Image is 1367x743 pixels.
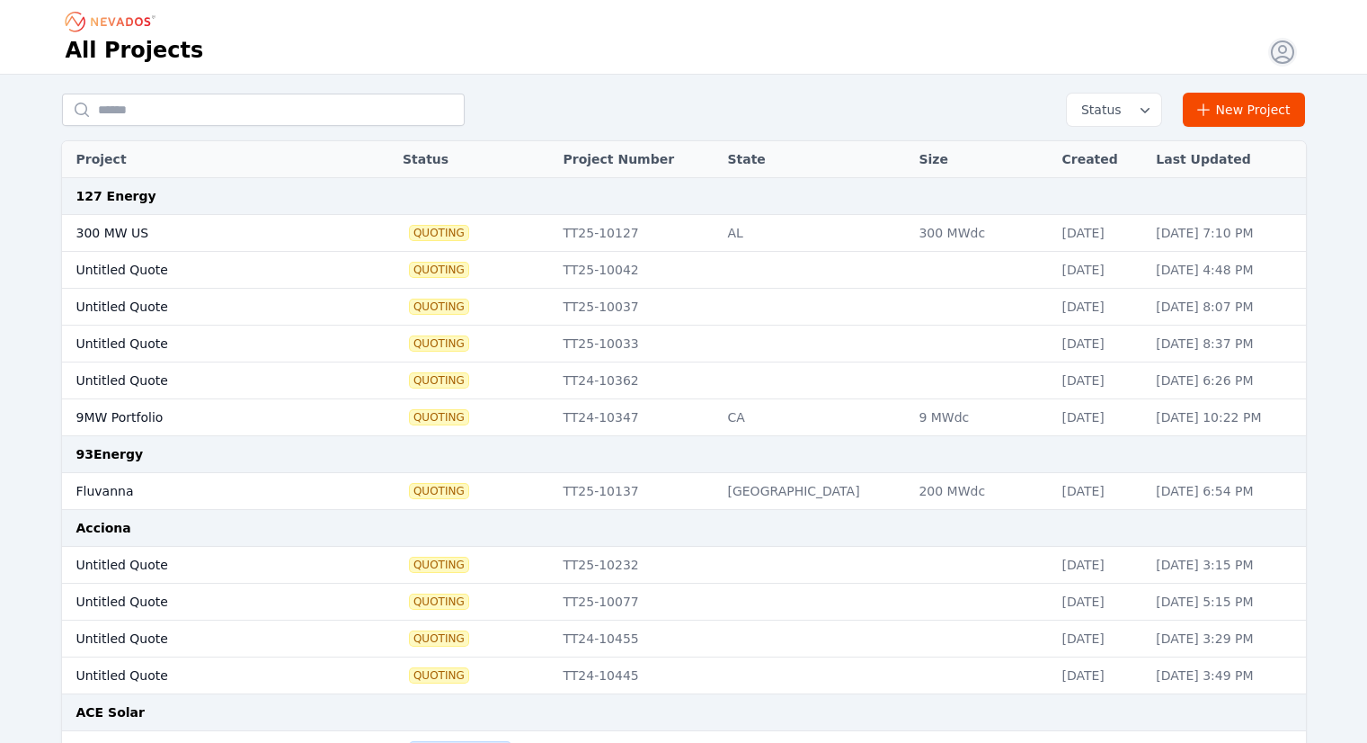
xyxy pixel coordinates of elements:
[554,584,718,621] td: TT25-10077
[718,215,910,252] td: AL
[554,621,718,658] td: TT24-10455
[62,621,348,658] td: Untitled Quote
[62,252,1306,289] tr: Untitled QuoteQuotingTT25-10042[DATE][DATE] 4:48 PM
[554,289,718,326] td: TT25-10037
[1147,399,1305,436] td: [DATE] 10:22 PM
[910,215,1052,252] td: 300 MWdc
[66,7,161,36] nav: Breadcrumb
[410,558,468,572] span: Quoting
[554,658,718,694] td: TT24-10445
[1052,547,1147,584] td: [DATE]
[554,547,718,584] td: TT25-10232
[910,141,1052,178] th: Size
[66,36,204,65] h1: All Projects
[1074,101,1122,119] span: Status
[62,178,1306,215] td: 127 Energy
[1052,363,1147,399] td: [DATE]
[62,289,348,326] td: Untitled Quote
[62,399,348,436] td: 9MW Portfolio
[62,547,348,584] td: Untitled Quote
[410,336,468,351] span: Quoting
[62,547,1306,584] tr: Untitled QuoteQuotingTT25-10232[DATE][DATE] 3:15 PM
[554,252,718,289] td: TT25-10042
[62,326,1306,363] tr: Untitled QuoteQuotingTT25-10033[DATE][DATE] 8:37 PM
[1147,658,1305,694] td: [DATE] 3:49 PM
[554,399,718,436] td: TT24-10347
[410,373,468,388] span: Quoting
[62,289,1306,326] tr: Untitled QuoteQuotingTT25-10037[DATE][DATE] 8:07 PM
[1147,473,1305,510] td: [DATE] 6:54 PM
[1052,473,1147,510] td: [DATE]
[554,473,718,510] td: TT25-10137
[62,510,1306,547] td: Acciona
[410,595,468,609] span: Quoting
[1147,215,1305,252] td: [DATE] 7:10 PM
[394,141,555,178] th: Status
[410,668,468,683] span: Quoting
[62,658,348,694] td: Untitled Quote
[1147,289,1305,326] td: [DATE] 8:07 PM
[1147,141,1305,178] th: Last Updated
[1147,363,1305,399] td: [DATE] 6:26 PM
[554,141,718,178] th: Project Number
[62,399,1306,436] tr: 9MW PortfolioQuotingTT24-10347CA9 MWdc[DATE][DATE] 10:22 PM
[62,141,348,178] th: Project
[62,326,348,363] td: Untitled Quote
[1183,93,1306,127] a: New Project
[910,473,1052,510] td: 200 MWdc
[410,484,468,498] span: Quoting
[1052,215,1147,252] td: [DATE]
[718,141,910,178] th: State
[1052,326,1147,363] td: [DATE]
[1147,621,1305,658] td: [DATE] 3:29 PM
[1147,584,1305,621] td: [DATE] 5:15 PM
[554,326,718,363] td: TT25-10033
[62,621,1306,658] tr: Untitled QuoteQuotingTT24-10455[DATE][DATE] 3:29 PM
[62,658,1306,694] tr: Untitled QuoteQuotingTT24-10445[DATE][DATE] 3:49 PM
[1052,399,1147,436] td: [DATE]
[718,473,910,510] td: [GEOGRAPHIC_DATA]
[1052,252,1147,289] td: [DATE]
[62,363,1306,399] tr: Untitled QuoteQuotingTT24-10362[DATE][DATE] 6:26 PM
[62,363,348,399] td: Untitled Quote
[410,631,468,646] span: Quoting
[1147,326,1305,363] td: [DATE] 8:37 PM
[410,410,468,425] span: Quoting
[62,694,1306,731] td: ACE Solar
[62,473,1306,510] tr: FluvannaQuotingTT25-10137[GEOGRAPHIC_DATA]200 MWdc[DATE][DATE] 6:54 PM
[554,215,718,252] td: TT25-10127
[1147,252,1305,289] td: [DATE] 4:48 PM
[910,399,1052,436] td: 9 MWdc
[1052,658,1147,694] td: [DATE]
[62,215,348,252] td: 300 MW US
[62,473,348,510] td: Fluvanna
[1052,289,1147,326] td: [DATE]
[410,300,468,314] span: Quoting
[1067,94,1161,126] button: Status
[554,363,718,399] td: TT24-10362
[1052,584,1147,621] td: [DATE]
[62,215,1306,252] tr: 300 MW USQuotingTT25-10127AL300 MWdc[DATE][DATE] 7:10 PM
[410,263,468,277] span: Quoting
[410,226,468,240] span: Quoting
[1052,621,1147,658] td: [DATE]
[62,584,348,621] td: Untitled Quote
[62,436,1306,473] td: 93Energy
[1052,141,1147,178] th: Created
[718,399,910,436] td: CA
[62,252,348,289] td: Untitled Quote
[1147,547,1305,584] td: [DATE] 3:15 PM
[62,584,1306,621] tr: Untitled QuoteQuotingTT25-10077[DATE][DATE] 5:15 PM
